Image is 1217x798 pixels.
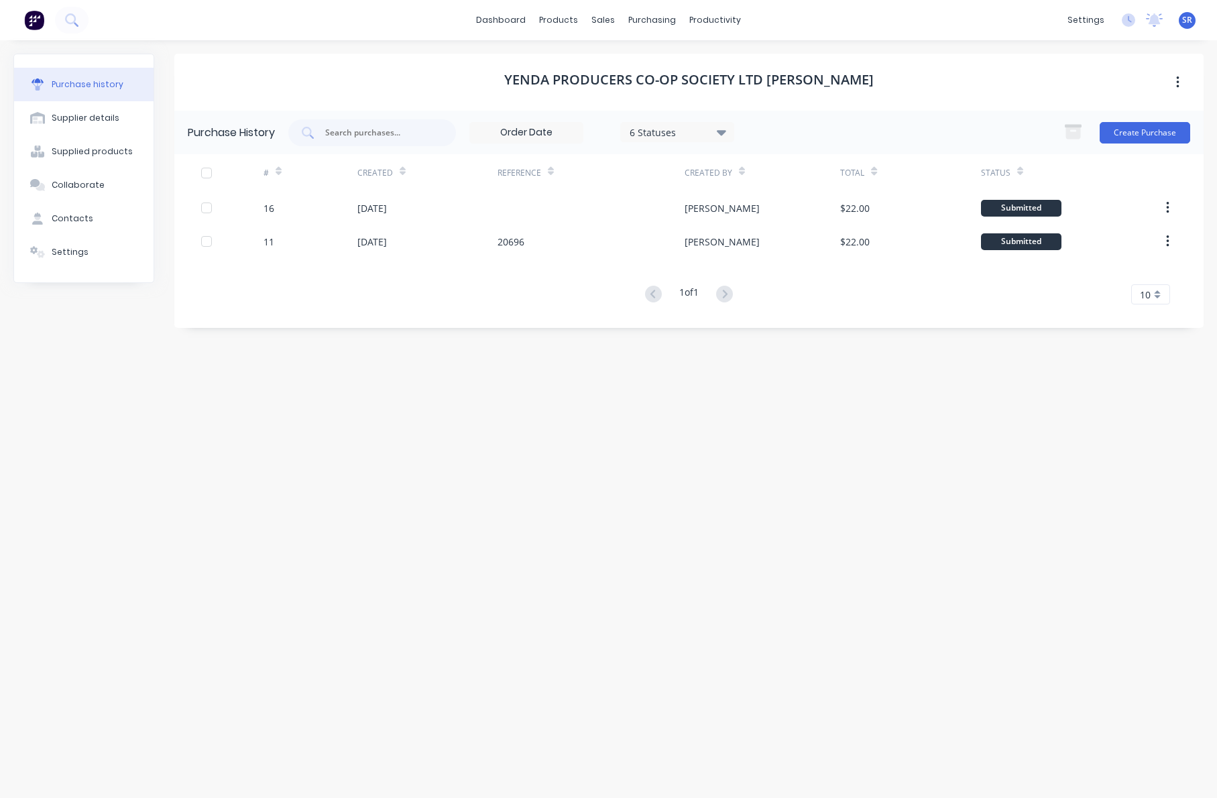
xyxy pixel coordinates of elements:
[685,235,760,249] div: [PERSON_NAME]
[498,167,541,179] div: Reference
[14,202,154,235] button: Contacts
[357,167,393,179] div: Created
[840,167,864,179] div: Total
[52,112,119,124] div: Supplier details
[324,126,435,139] input: Search purchases...
[264,201,274,215] div: 16
[683,10,748,30] div: productivity
[685,167,732,179] div: Created By
[52,246,89,258] div: Settings
[585,10,622,30] div: sales
[52,213,93,225] div: Contacts
[357,201,387,215] div: [DATE]
[1182,14,1192,26] span: SR
[188,125,275,141] div: Purchase History
[840,235,870,249] div: $22.00
[1100,122,1190,144] button: Create Purchase
[1061,10,1111,30] div: settings
[532,10,585,30] div: products
[679,285,699,304] div: 1 of 1
[264,167,269,179] div: #
[14,235,154,269] button: Settings
[840,201,870,215] div: $22.00
[14,168,154,202] button: Collaborate
[469,10,532,30] a: dashboard
[470,123,583,143] input: Order Date
[504,72,874,88] h1: Yenda Producers Co-Op Society Ltd [PERSON_NAME]
[24,10,44,30] img: Factory
[357,235,387,249] div: [DATE]
[981,167,1010,179] div: Status
[52,179,105,191] div: Collaborate
[1140,288,1151,302] span: 10
[52,78,123,91] div: Purchase history
[685,201,760,215] div: [PERSON_NAME]
[14,135,154,168] button: Supplied products
[14,101,154,135] button: Supplier details
[498,235,524,249] div: 20696
[52,146,133,158] div: Supplied products
[981,233,1061,250] div: Submitted
[622,10,683,30] div: purchasing
[264,235,274,249] div: 11
[14,68,154,101] button: Purchase history
[981,200,1061,217] div: Submitted
[630,125,726,139] div: 6 Statuses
